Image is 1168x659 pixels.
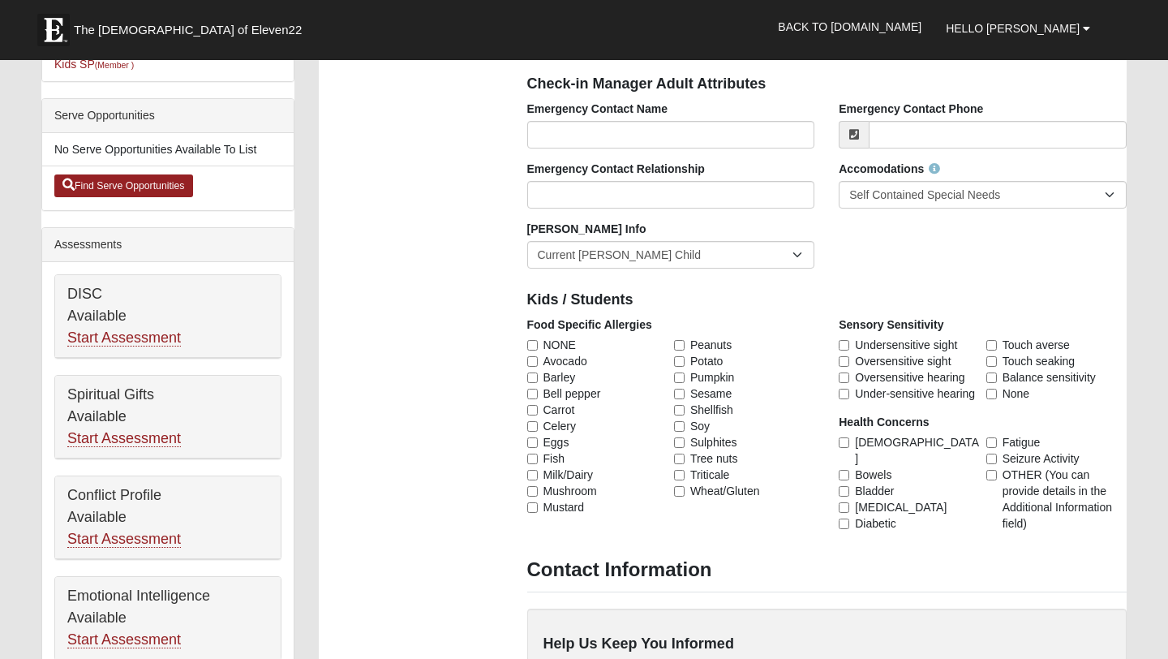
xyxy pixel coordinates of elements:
span: Milk/Dairy [543,467,593,483]
input: Celery [527,421,538,432]
input: Diabetic [839,519,849,529]
input: Fatigue [986,437,997,448]
input: Carrot [527,405,538,416]
span: [MEDICAL_DATA] [855,499,947,515]
span: Bladder [855,483,894,499]
input: OTHER (You can provide details in the Additional Information field) [986,470,997,480]
span: NONE [543,337,576,353]
small: (Member ) [95,60,134,70]
span: Eggs [543,434,569,450]
h4: Check-in Manager Adult Attributes [527,75,1127,93]
input: Tree nuts [674,454,685,464]
span: Fish [543,450,565,467]
span: Fatigue [1003,434,1041,450]
label: Sensory Sensitivity [839,317,943,333]
span: OTHER (You can provide details in the Additional Information field) [1003,467,1127,532]
span: Shellfish [690,402,733,418]
span: Under-sensitive hearing [855,385,975,402]
span: Avocado [543,353,587,369]
input: Milk/Dairy [527,470,538,480]
label: Emergency Contact Relationship [527,161,705,177]
input: Touch seaking [986,356,997,367]
input: Bladder [839,486,849,497]
span: Bowels [855,467,891,483]
a: Hello [PERSON_NAME] [934,8,1102,49]
a: Kids SP(Member ) [54,58,134,71]
input: Bowels [839,470,849,480]
input: Soy [674,421,685,432]
img: Eleven22 logo [37,14,70,46]
input: Under-sensitive hearing [839,389,849,399]
input: Touch averse [986,340,997,351]
div: Serve Opportunities [42,99,294,133]
a: Back to [DOMAIN_NAME] [766,6,934,47]
h4: Help Us Keep You Informed [543,635,1111,653]
span: Celery [543,418,576,434]
input: NONE [527,340,538,351]
span: Triticale [690,467,730,483]
span: Undersensitive sight [855,337,957,353]
a: Start Assessment [67,631,181,648]
span: Hello [PERSON_NAME] [946,22,1080,35]
h3: Contact Information [527,558,1127,582]
a: The [DEMOGRAPHIC_DATA] of Eleven22 [29,6,354,46]
label: Emergency Contact Phone [839,101,983,117]
input: Balance sensitivity [986,373,997,383]
input: Wheat/Gluten [674,486,685,497]
input: Barley [527,373,538,383]
span: Oversensitive sight [855,353,951,369]
label: [PERSON_NAME] Info [527,221,646,237]
input: None [986,389,997,399]
div: Conflict Profile Available [55,476,281,559]
li: No Serve Opportunities Available To List [42,133,294,166]
span: Balance sensitivity [1003,369,1096,385]
input: Mustard [527,502,538,513]
div: Assessments [42,228,294,262]
span: Sulphites [690,434,737,450]
label: Emergency Contact Name [527,101,668,117]
input: Potato [674,356,685,367]
span: Tree nuts [690,450,738,467]
input: Sulphites [674,437,685,448]
input: Triticale [674,470,685,480]
span: None [1003,385,1029,402]
span: Sesame [690,385,732,402]
span: Seizure Activity [1003,450,1080,467]
label: Accomodations [839,161,940,177]
span: Diabetic [855,515,896,532]
span: The [DEMOGRAPHIC_DATA] of Eleven22 [74,22,302,38]
a: Find Serve Opportunities [54,174,193,197]
span: Soy [690,418,710,434]
span: Touch seaking [1003,353,1076,369]
input: Sesame [674,389,685,399]
input: Eggs [527,437,538,448]
span: Mushroom [543,483,597,499]
a: Start Assessment [67,531,181,548]
span: Touch averse [1003,337,1070,353]
input: Oversensitive sight [839,356,849,367]
span: Potato [690,353,723,369]
input: Mushroom [527,486,538,497]
a: Start Assessment [67,329,181,347]
span: Bell pepper [543,385,601,402]
span: Wheat/Gluten [690,483,760,499]
span: Barley [543,369,576,385]
span: Peanuts [690,337,732,353]
input: [MEDICAL_DATA] [839,502,849,513]
h4: Kids / Students [527,291,1127,309]
input: [DEMOGRAPHIC_DATA] [839,437,849,448]
div: DISC Available [55,275,281,358]
input: Bell pepper [527,389,538,399]
input: Fish [527,454,538,464]
input: Oversensitive hearing [839,373,849,383]
input: Seizure Activity [986,454,997,464]
input: Avocado [527,356,538,367]
input: Pumpkin [674,373,685,383]
div: Spiritual Gifts Available [55,376,281,459]
label: Health Concerns [839,414,929,430]
span: Carrot [543,402,575,418]
input: Undersensitive sight [839,340,849,351]
span: [DEMOGRAPHIC_DATA] [855,434,979,467]
label: Food Specific Allergies [527,317,652,333]
input: Shellfish [674,405,685,416]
